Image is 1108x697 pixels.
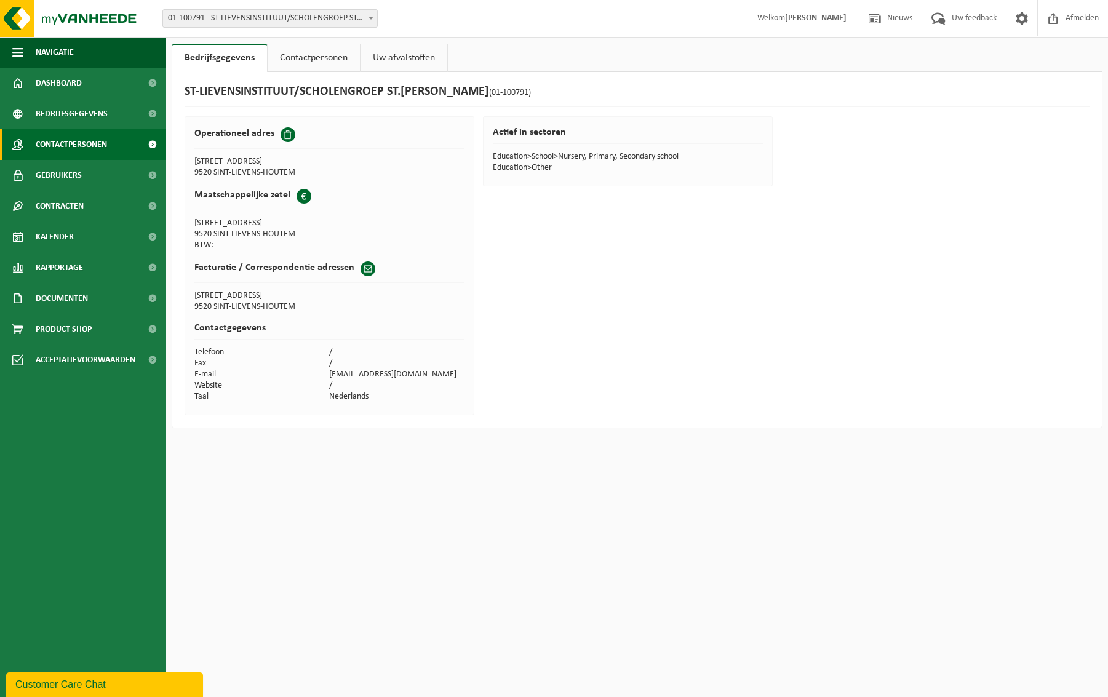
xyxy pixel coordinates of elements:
[194,261,354,274] h2: Facturatie / Correspondentie adressen
[329,358,464,369] td: /
[329,391,464,402] td: Nederlands
[194,189,290,201] h2: Maatschappelijke zetel
[329,380,464,391] td: /
[194,156,330,167] td: [STREET_ADDRESS]
[172,44,267,72] a: Bedrijfsgegevens
[329,369,464,380] td: [EMAIL_ADDRESS][DOMAIN_NAME]
[493,127,763,144] h2: Actief in sectoren
[361,44,447,72] a: Uw afvalstoffen
[785,14,847,23] strong: [PERSON_NAME]
[194,290,464,301] td: [STREET_ADDRESS]
[194,380,330,391] td: Website
[489,88,531,97] span: (01-100791)
[36,252,83,283] span: Rapportage
[36,221,74,252] span: Kalender
[493,162,763,173] td: Education>Other
[194,323,464,340] h2: Contactgegevens
[36,68,82,98] span: Dashboard
[36,129,107,160] span: Contactpersonen
[268,44,360,72] a: Contactpersonen
[36,345,135,375] span: Acceptatievoorwaarden
[194,347,330,358] td: Telefoon
[36,191,84,221] span: Contracten
[194,127,274,140] h2: Operationeel adres
[185,84,531,100] h1: ST-LIEVENSINSTITUUT/SCHOLENGROEP ST.[PERSON_NAME]
[36,37,74,68] span: Navigatie
[194,218,330,229] td: [STREET_ADDRESS]
[163,10,377,27] span: 01-100791 - ST-LIEVENSINSTITUUT/SCHOLENGROEP ST.FRANCISCUS - SINT-LIEVENS-HOUTEM
[194,369,330,380] td: E-mail
[493,151,763,162] td: Education>School>Nursery, Primary, Secondary school
[194,358,330,369] td: Fax
[162,9,378,28] span: 01-100791 - ST-LIEVENSINSTITUUT/SCHOLENGROEP ST.FRANCISCUS - SINT-LIEVENS-HOUTEM
[194,167,330,178] td: 9520 SINT-LIEVENS-HOUTEM
[36,314,92,345] span: Product Shop
[36,98,108,129] span: Bedrijfsgegevens
[36,283,88,314] span: Documenten
[194,391,330,402] td: Taal
[194,240,330,251] td: BTW:
[6,670,205,697] iframe: chat widget
[194,301,464,313] td: 9520 SINT-LIEVENS-HOUTEM
[329,347,464,358] td: /
[194,229,330,240] td: 9520 SINT-LIEVENS-HOUTEM
[36,160,82,191] span: Gebruikers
